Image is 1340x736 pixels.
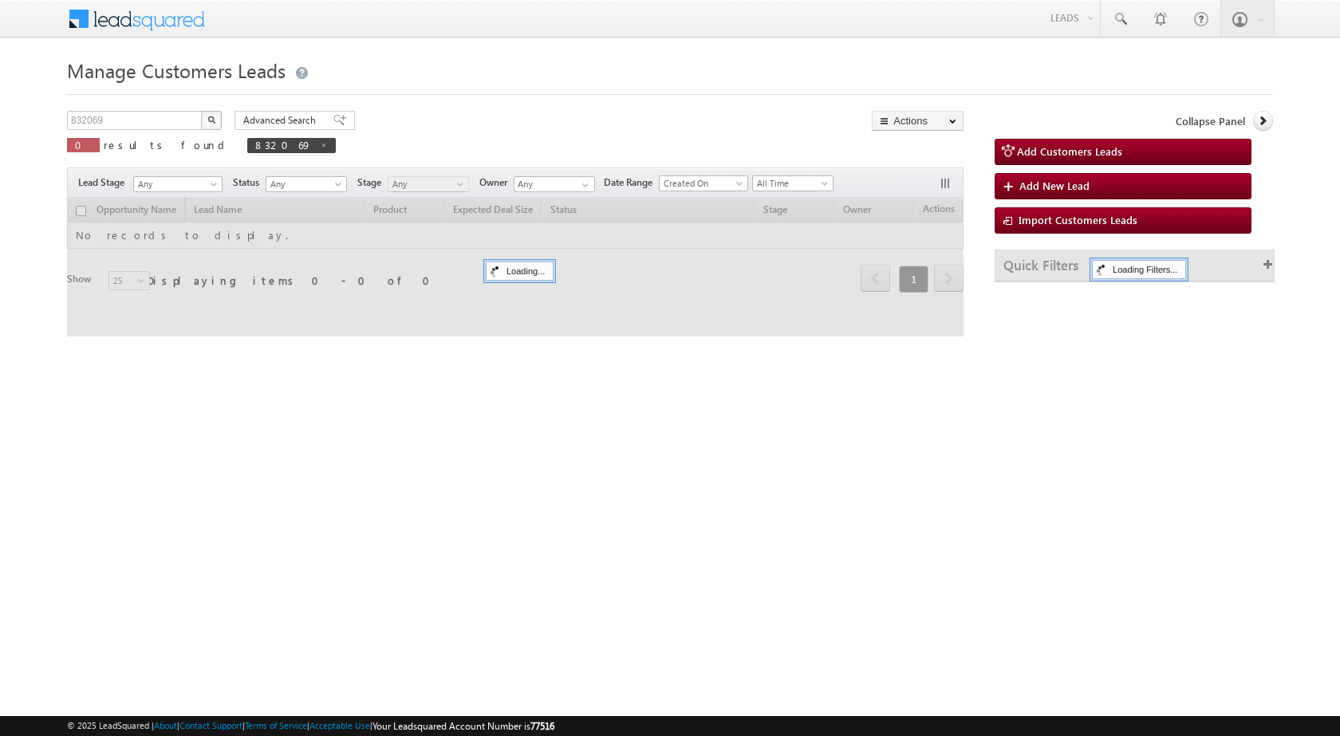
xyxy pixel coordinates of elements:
[753,176,829,191] span: All Time
[133,176,223,192] a: Any
[479,175,514,190] span: Owner
[872,111,964,131] button: Actions
[1019,179,1090,192] span: Add New Lead
[1092,260,1186,279] div: Loading Filters...
[659,175,748,191] a: Created On
[752,175,834,191] a: All Time
[154,720,177,730] a: About
[179,720,242,730] a: Contact Support
[573,177,593,193] a: Show All Items
[357,175,388,190] span: Stage
[660,176,743,191] span: Created On
[245,720,307,730] a: Terms of Service
[67,57,286,83] span: Manage Customers Leads
[67,718,554,734] span: © 2025 LeadSquared | | | | |
[1017,144,1122,158] span: Add Customers Leads
[388,177,464,191] span: Any
[255,138,312,152] span: 832069
[207,116,215,124] img: Search
[104,138,231,152] span: results found
[75,138,92,152] span: 0
[604,175,659,190] span: Date Range
[514,176,595,192] input: Type to Search
[530,720,554,732] span: 77516
[233,175,266,190] span: Status
[266,177,342,191] span: Any
[1176,114,1245,128] span: Collapse Panel
[134,177,217,191] span: Any
[1019,213,1137,226] span: Import Customers Leads
[372,720,554,732] span: Your Leadsquared Account Number is
[388,176,469,192] a: Any
[243,113,321,128] span: Advanced Search
[78,175,131,190] span: Lead Stage
[486,262,554,281] div: Loading...
[309,720,370,730] a: Acceptable Use
[266,176,347,192] a: Any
